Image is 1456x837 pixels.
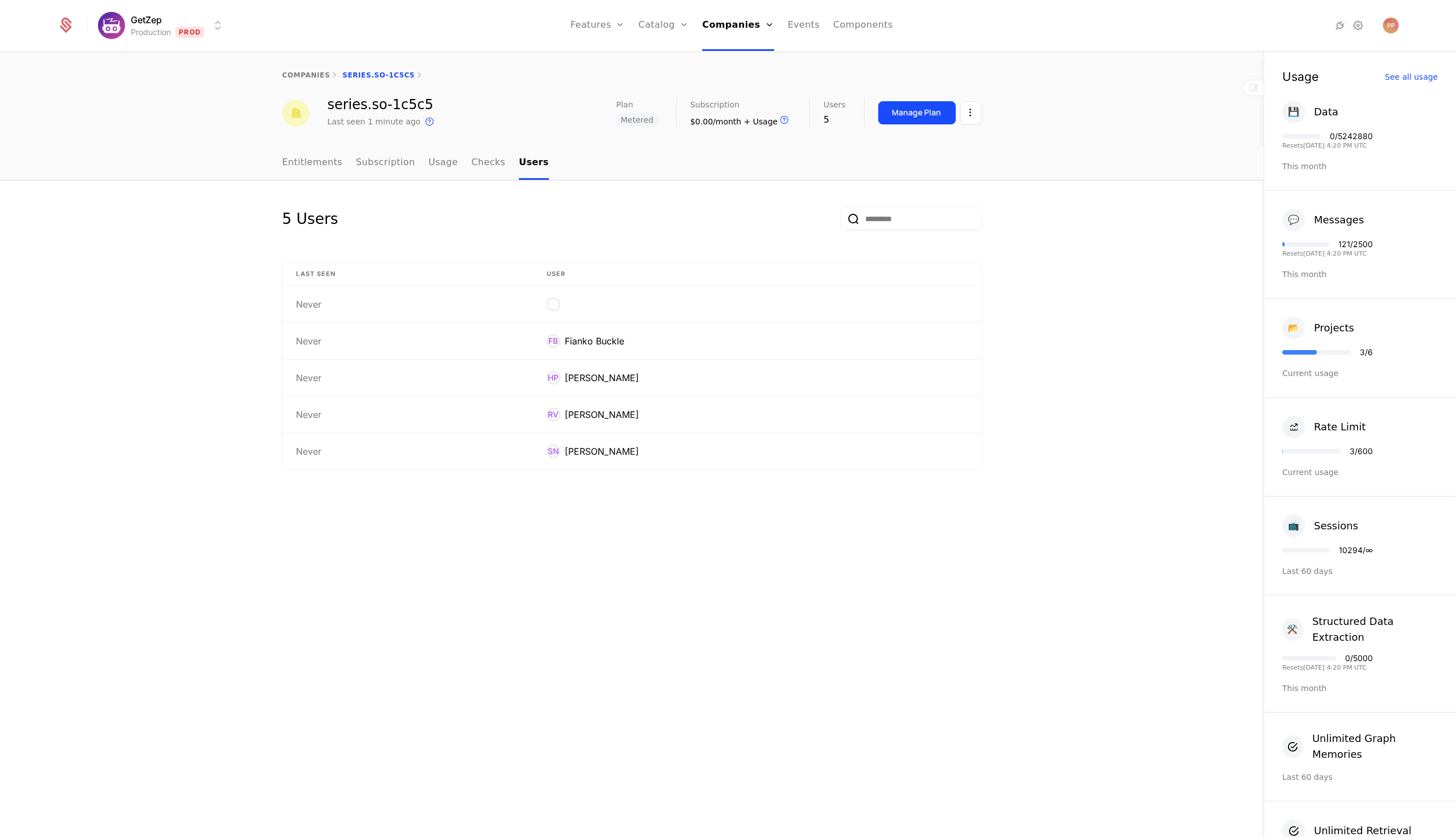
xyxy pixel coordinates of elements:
[283,262,533,286] th: Last Seen
[960,101,982,124] button: Select action
[565,408,639,421] div: [PERSON_NAME]
[1282,618,1303,641] div: ⚒️
[1333,19,1347,32] a: Integrations
[823,101,845,109] span: Users
[1339,546,1373,554] div: 10294 / ∞
[1282,209,1305,231] div: 💬
[1282,416,1366,438] button: Rate Limit
[131,27,171,38] div: Production
[616,101,633,109] span: Plan
[519,146,549,180] a: Users
[282,71,330,79] a: companies
[1312,614,1438,645] div: Structured Data Extraction
[690,113,792,127] div: $0.00/month
[892,107,942,118] div: Manage Plan
[565,371,639,385] div: [PERSON_NAME]
[297,410,519,419] div: Never
[1360,348,1373,356] div: 3 / 6
[1314,212,1364,228] div: Messages
[1383,18,1399,33] button: Open user button
[1282,101,1305,123] div: 💾
[1383,18,1399,33] img: Paul Paliychuk
[1385,73,1438,81] div: See all usage
[1282,101,1338,123] button: 💾Data
[1282,269,1438,280] div: This month
[297,447,519,456] div: Never
[565,445,639,458] div: [PERSON_NAME]
[1282,143,1373,149] div: Resets [DATE] 4:20 PM UTC
[823,113,845,127] div: 5
[533,262,981,286] th: User
[1282,683,1438,694] div: This month
[297,336,519,346] div: Never
[1282,71,1318,83] div: Usage
[1282,317,1354,339] button: 📂Projects
[356,146,415,180] a: Subscription
[1282,566,1438,577] div: Last 60 days
[1282,771,1438,783] div: Last 60 days
[1282,515,1305,537] div: 📺
[1314,518,1358,534] div: Sessions
[1282,251,1373,257] div: Resets [DATE] 4:20 PM UTC
[1282,161,1438,172] div: This month
[131,13,162,27] span: GetZep
[1282,515,1358,537] button: 📺Sessions
[282,146,982,180] nav: Main
[1314,104,1338,120] div: Data
[328,116,421,127] div: Last seen 1 minute ago
[101,13,225,38] button: Select environment
[1282,665,1373,671] div: Resets [DATE] 4:20 PM UTC
[98,12,125,39] img: GetZep
[1314,320,1354,336] div: Projects
[547,408,560,421] div: RV
[616,113,658,127] span: Metered
[282,146,343,180] a: Entitlements
[282,146,549,180] ul: Choose Sub Page
[428,146,458,180] a: Usage
[1282,317,1305,339] div: 📂
[547,371,560,385] div: HP
[297,300,519,309] div: Never
[1350,447,1373,455] div: 3 / 600
[547,334,560,348] div: FB
[471,146,505,180] a: Checks
[565,334,624,348] div: Fianko Buckle
[744,117,778,126] span: + Usage
[878,101,956,124] button: Manage Plan
[328,98,437,111] div: series.so-1c5c5
[175,27,204,38] span: Prod
[1338,240,1373,248] div: 121 / 2500
[1282,467,1438,478] div: Current usage
[282,100,310,127] img: series.so-1c5c5
[547,445,560,458] div: SN
[1351,19,1365,32] a: Settings
[1282,614,1438,645] button: ⚒️Structured Data Extraction
[282,208,338,230] div: 5 Users
[1282,368,1438,379] div: Current usage
[297,373,519,382] div: Never
[1330,132,1373,140] div: 0 / 5242880
[1345,654,1373,662] div: 0 / 5000
[1314,419,1366,435] div: Rate Limit
[1282,209,1364,231] button: 💬Messages
[1312,731,1438,762] div: Unlimited Graph Memories
[1282,731,1438,762] button: Unlimited Graph Memories
[690,101,740,109] span: Subscription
